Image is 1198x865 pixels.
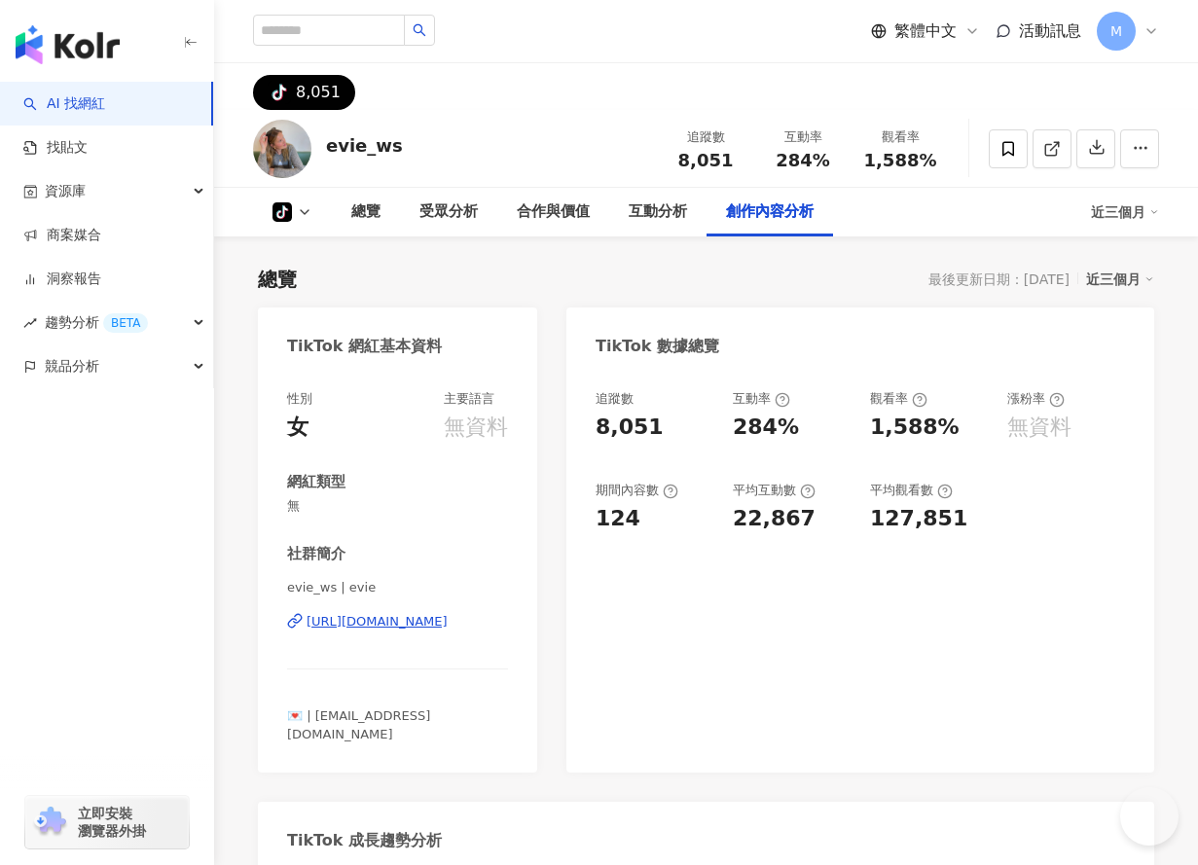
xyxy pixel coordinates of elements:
div: 社群簡介 [287,544,345,564]
div: 追蹤數 [669,127,743,147]
img: logo [16,25,120,64]
div: 近三個月 [1091,197,1159,228]
span: M [1110,20,1122,42]
div: 近三個月 [1086,267,1154,292]
button: 8,051 [253,75,355,110]
div: 觀看率 [863,127,937,147]
div: 平均互動數 [733,482,816,499]
img: KOL Avatar [253,120,311,178]
div: 女 [287,413,309,443]
a: searchAI 找網紅 [23,94,105,114]
div: 互動分析 [629,200,687,224]
div: 創作內容分析 [726,200,814,224]
span: 無 [287,497,508,515]
div: 互動率 [733,390,790,408]
div: 互動率 [766,127,840,147]
span: 活動訊息 [1019,21,1081,40]
div: 總覽 [258,266,297,293]
div: evie_ws [326,133,403,158]
a: 找貼文 [23,138,88,158]
span: 1,588% [864,151,937,170]
div: 受眾分析 [419,200,478,224]
div: 無資料 [1007,413,1071,443]
div: BETA [103,313,148,333]
span: 資源庫 [45,169,86,213]
div: 22,867 [733,504,816,534]
a: 商案媒合 [23,226,101,245]
div: 合作與價值 [517,200,590,224]
span: 立即安裝 瀏覽器外掛 [78,805,146,840]
div: [URL][DOMAIN_NAME] [307,613,448,631]
span: 💌 | [EMAIL_ADDRESS][DOMAIN_NAME] [287,708,430,740]
div: 無資料 [444,413,508,443]
div: 8,051 [296,79,341,106]
iframe: Help Scout Beacon - Open [1120,787,1179,846]
div: 主要語言 [444,390,494,408]
div: 漲粉率 [1007,390,1065,408]
div: 期間內容數 [596,482,678,499]
div: 觀看率 [870,390,927,408]
span: search [413,23,426,37]
div: 最後更新日期：[DATE] [928,271,1070,287]
span: 趨勢分析 [45,301,148,344]
span: evie_ws | evie [287,579,508,596]
span: rise [23,316,37,330]
span: 8,051 [678,150,734,170]
span: 競品分析 [45,344,99,388]
img: chrome extension [31,807,69,838]
a: chrome extension立即安裝 瀏覽器外掛 [25,796,189,848]
div: 網紅類型 [287,472,345,492]
a: 洞察報告 [23,270,101,289]
div: 總覽 [351,200,381,224]
div: TikTok 成長趨勢分析 [287,830,442,851]
div: 性別 [287,390,312,408]
div: 1,588% [870,413,960,443]
div: 追蹤數 [596,390,634,408]
div: 284% [733,413,799,443]
div: TikTok 網紅基本資料 [287,336,442,357]
span: 繁體中文 [894,20,957,42]
a: [URL][DOMAIN_NAME] [287,613,508,631]
span: 284% [776,151,830,170]
div: TikTok 數據總覽 [596,336,719,357]
div: 124 [596,504,640,534]
div: 8,051 [596,413,664,443]
div: 平均觀看數 [870,482,953,499]
div: 127,851 [870,504,967,534]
